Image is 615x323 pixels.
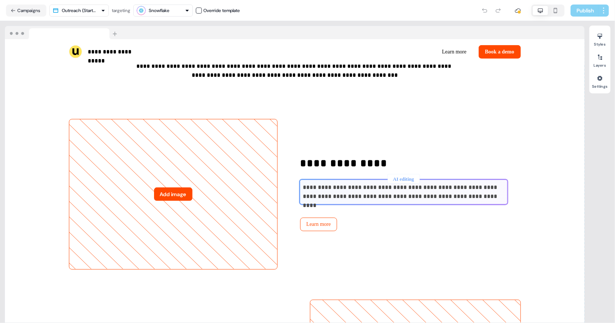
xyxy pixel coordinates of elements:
button: Add image [154,187,192,201]
img: Browser topbar [5,26,121,40]
div: Outreach (Starter) [62,7,98,14]
div: Add image [69,119,278,270]
button: Book a demo [479,45,521,59]
button: Layers [589,51,610,68]
button: Snowflake [133,5,193,17]
button: Styles [589,30,610,47]
div: Snowflake [149,7,169,14]
button: Campaigns [6,5,46,17]
div: Learn moreBook a demo [298,45,521,59]
div: Override template [203,7,240,14]
button: Learn more [300,218,337,231]
button: Settings [589,72,610,89]
button: Learn more [436,45,473,59]
div: targeting [112,7,130,14]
